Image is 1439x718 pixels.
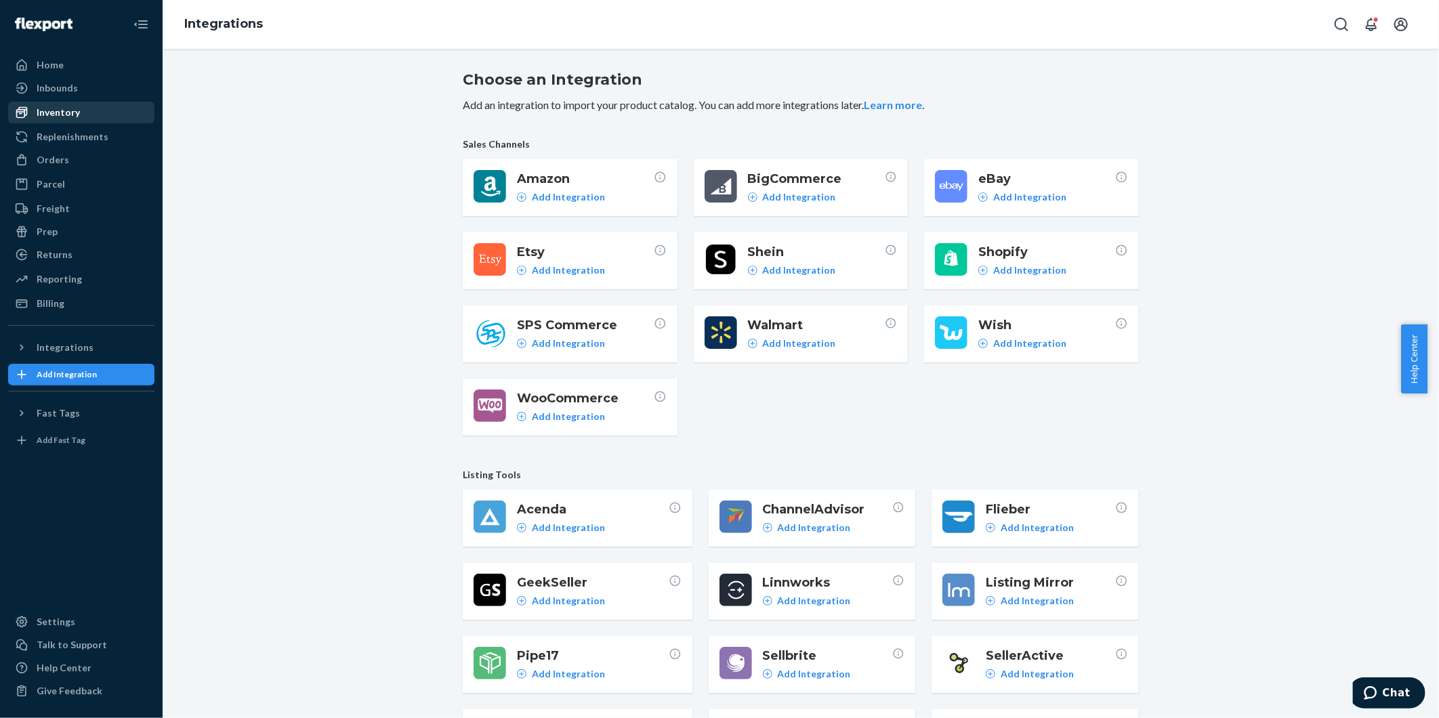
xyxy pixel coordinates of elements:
p: Add Integration [993,190,1066,204]
a: Inbounds [8,77,154,99]
a: Integrations [184,16,263,31]
a: Freight [8,198,154,219]
a: Parcel [8,173,154,195]
p: Add Integration [532,410,605,423]
span: SellerActive [986,647,1115,664]
span: SPS Commerce [517,316,654,334]
p: Add Integration [532,521,605,534]
p: Add Integration [532,594,605,608]
p: Add Integration [532,190,605,204]
p: Add Integration [1001,667,1074,681]
span: Pipe17 [517,647,669,664]
span: Flieber [986,501,1115,518]
div: Freight [37,202,70,215]
p: Add Integration [993,337,1066,350]
button: Integrations [8,337,154,358]
button: Talk to Support [8,634,154,656]
ol: breadcrumbs [173,5,274,44]
a: Help Center [8,657,154,679]
span: Sellbrite [763,647,892,664]
a: Returns [8,244,154,266]
span: Shein [748,243,885,261]
a: Add Integration [517,667,605,681]
div: Help Center [37,661,91,675]
div: Billing [37,297,64,310]
span: Amazon [517,170,654,188]
a: Home [8,54,154,76]
span: ChannelAdvisor [763,501,892,518]
span: GeekSeller [517,574,669,591]
p: Add Integration [763,190,836,204]
div: Add Fast Tag [37,434,85,446]
div: Parcel [37,177,65,191]
p: Add Integration [778,594,851,608]
a: Add Integration [517,190,605,204]
span: Shopify [978,243,1115,261]
a: Add Integration [986,521,1074,534]
div: Integrations [37,341,93,354]
span: Acenda [517,501,669,518]
a: Add Integration [748,263,836,277]
p: Add Integration [1001,521,1074,534]
span: Etsy [517,243,654,261]
iframe: Opens a widget where you can chat to one of our agents [1353,677,1425,711]
a: Add Integration [763,594,851,608]
a: Add Integration [748,337,836,350]
p: Add Integration [1001,594,1074,608]
button: Help Center [1401,324,1427,394]
a: Add Integration [763,667,851,681]
p: Add Integration [532,263,605,277]
p: Add an integration to import your product catalog. You can add more integrations later. . [463,98,1139,113]
a: Add Integration [986,594,1074,608]
div: Prep [37,225,58,238]
h2: Choose an Integration [463,69,1139,91]
button: Give Feedback [8,680,154,702]
div: Add Integration [37,368,97,380]
p: Add Integration [993,263,1066,277]
div: Orders [37,153,69,167]
a: Add Integration [517,263,605,277]
span: Wish [978,316,1115,334]
button: Open notifications [1358,11,1385,38]
button: Learn more [864,98,922,113]
button: Fast Tags [8,402,154,424]
div: Returns [37,248,72,261]
span: Walmart [748,316,885,334]
a: Add Integration [986,667,1074,681]
p: Add Integration [778,521,851,534]
span: WooCommerce [517,389,654,407]
span: Linnworks [763,574,892,591]
a: Settings [8,611,154,633]
div: Settings [37,615,75,629]
a: Add Integration [748,190,836,204]
a: Inventory [8,102,154,123]
a: Add Fast Tag [8,429,154,451]
div: Give Feedback [37,684,102,698]
img: Flexport logo [15,18,72,31]
p: Add Integration [778,667,851,681]
a: Billing [8,293,154,314]
button: Open Search Box [1328,11,1355,38]
a: Prep [8,221,154,242]
a: Reporting [8,268,154,290]
span: BigCommerce [748,170,885,188]
span: eBay [978,170,1115,188]
a: Add Integration [978,263,1066,277]
span: Listing Tools [463,468,1139,482]
a: Add Integration [517,521,605,534]
a: Add Integration [517,337,605,350]
div: Inbounds [37,81,78,95]
p: Add Integration [763,263,836,277]
a: Orders [8,149,154,171]
button: Close Navigation [127,11,154,38]
div: Home [37,58,64,72]
p: Add Integration [532,337,605,350]
p: Add Integration [763,337,836,350]
a: Add Integration [978,337,1066,350]
span: Sales Channels [463,138,1139,151]
p: Add Integration [532,667,605,681]
a: Replenishments [8,126,154,148]
a: Add Integration [517,594,605,608]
